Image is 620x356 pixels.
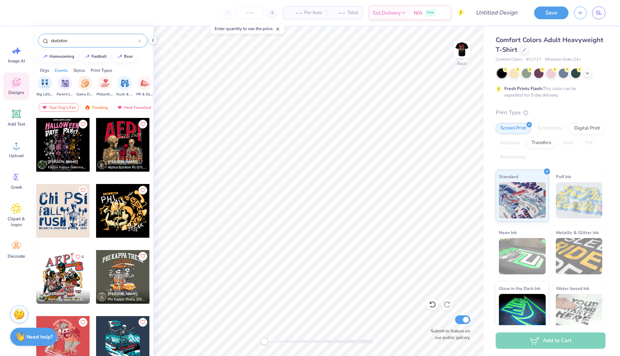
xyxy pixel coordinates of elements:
[77,76,93,97] button: filter button
[117,105,123,110] img: most_fav.gif
[533,123,567,134] div: Embroidery
[42,105,47,110] img: most_fav.gif
[38,51,78,62] button: homecoming
[141,79,149,87] img: PR & General Image
[414,9,422,17] span: N/A
[304,9,322,17] span: Per Item
[61,79,69,87] img: Parent's Weekend Image
[8,253,25,259] span: Decorate
[534,7,569,19] button: Save
[8,121,25,127] span: Add Text
[117,54,123,59] img: trend_line.gif
[77,76,93,97] div: filter for Game Day
[116,92,133,97] span: Rush & Bid
[470,5,523,20] input: Untitled Design
[556,285,589,292] span: Water based Ink
[556,238,603,274] img: Metallic & Glitter Ink
[124,54,133,58] div: bear
[37,76,53,97] div: filter for Big Little Reveal
[57,76,73,97] button: filter button
[136,76,153,97] button: filter button
[96,76,113,97] button: filter button
[116,76,133,97] div: filter for Rush & Bid
[49,54,74,58] div: homecoming
[113,51,136,62] button: bear
[236,6,264,19] input: – –
[556,229,599,236] span: Metallic & Glitter Ink
[57,92,73,97] span: Parent's Weekend
[496,123,531,134] div: Screen Print
[42,54,48,59] img: trend_line.gif
[108,165,147,170] span: Alpha Epsilon Pi, [US_STATE][GEOGRAPHIC_DATA]
[499,238,546,274] img: Neon Ink
[48,165,87,170] span: Kappa Kappa Gamma, [US_STATE][GEOGRAPHIC_DATA]
[556,173,571,180] span: Puff Ink
[211,24,284,34] div: Enter quantity to see the price.
[558,138,578,148] div: Vinyl
[496,57,522,63] span: Comfort Colors
[136,76,153,97] div: filter for PR & General
[331,9,345,17] span: – –
[570,123,605,134] div: Digital Print
[139,252,147,261] button: Like
[108,297,147,302] span: Phi Kappa Theta, [GEOGRAPHIC_DATA]
[84,105,90,110] img: trending.gif
[80,51,110,62] button: football
[455,42,469,57] img: Back
[113,103,154,112] div: Most Favorited
[40,67,49,74] div: Orgs
[499,173,518,180] span: Standard
[8,90,24,95] span: Designs
[504,86,543,91] strong: Fresh Prints Flash:
[496,109,605,117] div: Print Type
[596,9,602,17] span: SL
[77,92,93,97] span: Game Day
[48,297,87,302] span: Alpha Epsilon Pi, [GEOGRAPHIC_DATA]
[261,338,268,345] div: Accessibility label
[84,54,90,59] img: trend_line.gif
[96,76,113,97] div: filter for Philanthropy
[101,79,109,87] img: Philanthropy Image
[527,138,556,148] div: Transfers
[556,294,603,330] img: Water based Ink
[57,76,73,97] div: filter for Parent's Weekend
[91,54,107,58] div: football
[499,294,546,330] img: Glow in the Dark Ink
[139,120,147,128] button: Like
[96,92,113,97] span: Philanthropy
[496,36,603,54] span: Comfort Colors Adult Heavyweight T-Shirt
[79,120,87,128] button: Like
[427,10,434,15] span: Free
[37,92,53,97] span: Big Little Reveal
[79,186,87,195] button: Like
[73,67,85,74] div: Styles
[11,184,22,190] span: Greek
[499,285,540,292] span: Glow in the Dark Ink
[427,328,470,341] label: Submit to feature on our public gallery.
[48,291,78,296] span: [PERSON_NAME]
[347,9,358,17] span: Total
[82,255,84,259] span: 6
[8,58,25,64] span: Image AI
[9,153,24,159] span: Upload
[55,67,68,74] div: Events
[4,216,28,228] span: Clipart & logos
[457,60,467,67] div: Back
[91,67,112,74] div: Print Types
[79,318,87,327] button: Like
[81,79,89,87] img: Game Day Image
[556,182,603,218] img: Puff Ink
[41,79,49,87] img: Big Little Reveal Image
[37,76,53,97] button: filter button
[121,79,129,87] img: Rush & Bid Image
[139,186,147,195] button: Like
[580,138,598,148] div: Foil
[139,318,147,327] button: Like
[499,229,517,236] span: Neon Ink
[545,57,581,63] span: Minimum Order: 24 +
[504,85,594,98] div: This color can be expedited for 5 day delivery.
[499,182,546,218] img: Standard
[81,103,111,112] div: Trending
[48,159,78,164] span: [PERSON_NAME]
[496,152,531,163] div: Rhinestones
